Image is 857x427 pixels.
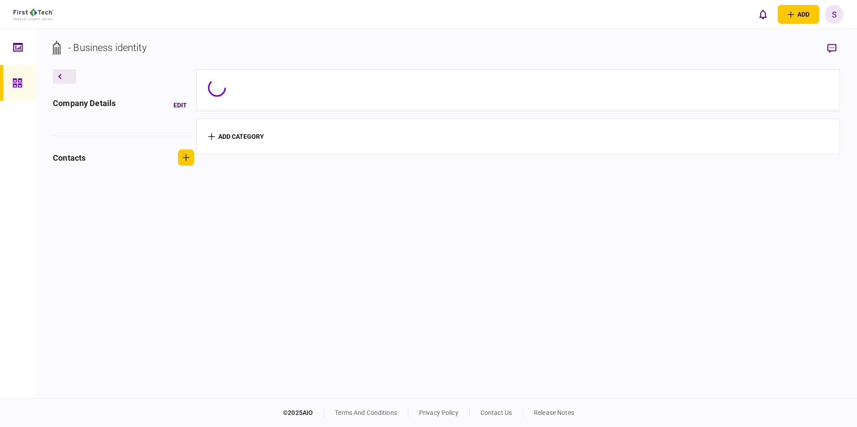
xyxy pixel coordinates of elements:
div: contacts [53,152,86,164]
button: S [825,5,844,24]
a: terms and conditions [335,409,397,416]
div: company details [53,97,116,113]
a: privacy policy [419,409,459,416]
div: - Business identity [68,40,147,55]
a: release notes [534,409,574,416]
button: open notifications list [753,5,772,24]
button: Edit [166,97,194,113]
img: client company logo [13,9,53,20]
button: open adding identity options [778,5,819,24]
div: © 2025 AIO [283,408,324,418]
button: add category [208,133,264,140]
a: contact us [480,409,512,416]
